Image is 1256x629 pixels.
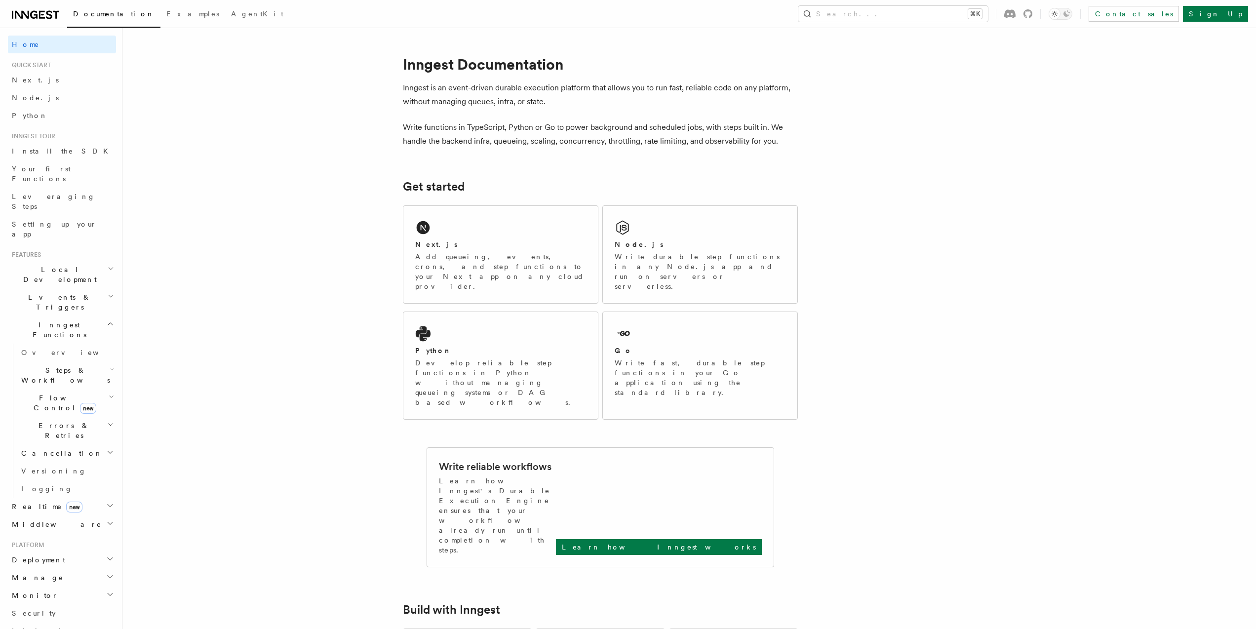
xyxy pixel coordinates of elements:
[439,476,556,555] p: Learn how Inngest's Durable Execution Engine ensures that your workflow already run until complet...
[8,36,116,53] a: Home
[415,346,452,355] h2: Python
[12,76,59,84] span: Next.js
[8,316,116,344] button: Inngest Functions
[615,358,785,397] p: Write fast, durable step functions in your Go application using the standard library.
[8,555,65,565] span: Deployment
[12,39,39,49] span: Home
[66,502,82,512] span: new
[8,551,116,569] button: Deployment
[403,180,465,194] a: Get started
[21,467,86,475] span: Versioning
[615,239,664,249] h2: Node.js
[8,61,51,69] span: Quick start
[403,205,598,304] a: Next.jsAdd queueing, events, crons, and step functions to your Next app on any cloud provider.
[8,107,116,124] a: Python
[17,448,103,458] span: Cancellation
[1183,6,1248,22] a: Sign Up
[8,288,116,316] button: Events & Triggers
[21,485,73,493] span: Logging
[12,220,97,238] span: Setting up your app
[8,251,41,259] span: Features
[12,94,59,102] span: Node.js
[602,312,798,420] a: GoWrite fast, durable step functions in your Go application using the standard library.
[602,205,798,304] a: Node.jsWrite durable step functions in any Node.js app and run on servers or serverless.
[8,71,116,89] a: Next.js
[8,215,116,243] a: Setting up your app
[17,389,116,417] button: Flow Controlnew
[225,3,289,27] a: AgentKit
[1049,8,1072,20] button: Toggle dark mode
[17,480,116,498] a: Logging
[439,460,551,473] h2: Write reliable workflows
[17,417,116,444] button: Errors & Retries
[73,10,155,18] span: Documentation
[80,403,96,414] span: new
[403,312,598,420] a: PythonDevelop reliable step functions in Python without managing queueing systems or DAG based wo...
[403,120,798,148] p: Write functions in TypeScript, Python or Go to power background and scheduled jobs, with steps bu...
[556,539,762,555] a: Learn how Inngest works
[403,81,798,109] p: Inngest is an event-driven durable execution platform that allows you to run fast, reliable code ...
[415,358,586,407] p: Develop reliable step functions in Python without managing queueing systems or DAG based workflows.
[17,444,116,462] button: Cancellation
[415,239,458,249] h2: Next.js
[21,349,123,356] span: Overview
[8,320,107,340] span: Inngest Functions
[17,365,110,385] span: Steps & Workflows
[17,462,116,480] a: Versioning
[8,89,116,107] a: Node.js
[8,160,116,188] a: Your first Functions
[12,112,48,119] span: Python
[8,590,58,600] span: Monitor
[17,393,109,413] span: Flow Control
[8,569,116,587] button: Manage
[8,344,116,498] div: Inngest Functions
[8,604,116,622] a: Security
[17,344,116,361] a: Overview
[8,587,116,604] button: Monitor
[12,147,114,155] span: Install the SDK
[562,542,756,552] p: Learn how Inngest works
[798,6,988,22] button: Search...⌘K
[403,55,798,73] h1: Inngest Documentation
[12,165,71,183] span: Your first Functions
[8,498,116,515] button: Realtimenew
[8,502,82,511] span: Realtime
[8,541,44,549] span: Platform
[615,346,632,355] h2: Go
[403,603,500,617] a: Build with Inngest
[8,261,116,288] button: Local Development
[8,142,116,160] a: Install the SDK
[166,10,219,18] span: Examples
[8,515,116,533] button: Middleware
[12,609,56,617] span: Security
[968,9,982,19] kbd: ⌘K
[8,265,108,284] span: Local Development
[8,573,64,583] span: Manage
[231,10,283,18] span: AgentKit
[17,361,116,389] button: Steps & Workflows
[160,3,225,27] a: Examples
[8,292,108,312] span: Events & Triggers
[8,188,116,215] a: Leveraging Steps
[12,193,95,210] span: Leveraging Steps
[415,252,586,291] p: Add queueing, events, crons, and step functions to your Next app on any cloud provider.
[8,132,55,140] span: Inngest tour
[67,3,160,28] a: Documentation
[17,421,107,440] span: Errors & Retries
[8,519,102,529] span: Middleware
[615,252,785,291] p: Write durable step functions in any Node.js app and run on servers or serverless.
[1089,6,1179,22] a: Contact sales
